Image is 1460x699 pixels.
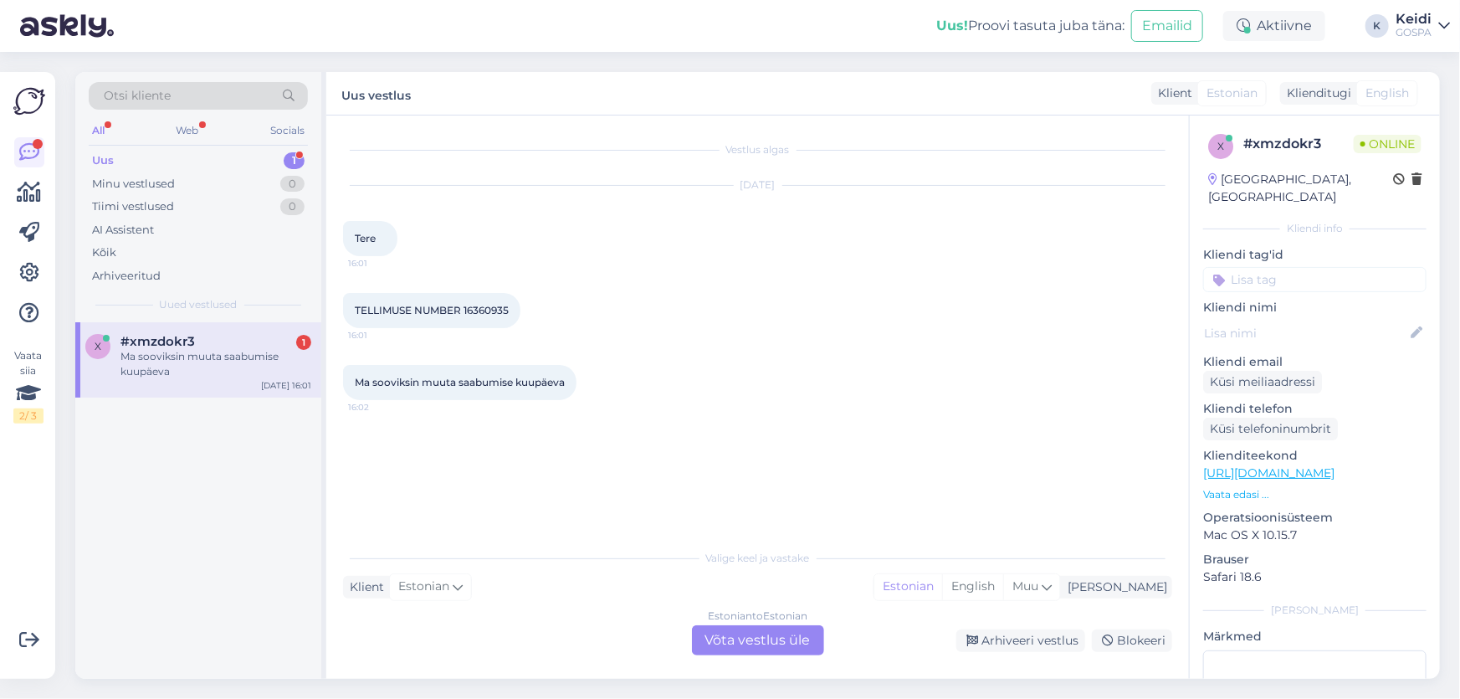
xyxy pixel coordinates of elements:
div: Arhiveeri vestlus [956,630,1085,652]
span: Estonian [1206,85,1258,102]
span: 16:01 [348,257,411,270]
div: Klienditugi [1280,85,1351,102]
div: English [942,574,1003,599]
div: GOSPA [1396,26,1432,39]
div: [GEOGRAPHIC_DATA], [GEOGRAPHIC_DATA] [1208,171,1393,206]
div: Vestlus algas [343,142,1172,157]
div: Blokeeri [1092,630,1172,652]
div: Keidi [1396,13,1432,26]
div: Minu vestlused [92,176,175,193]
p: Kliendi telefon [1203,400,1427,418]
img: Askly Logo [13,85,45,117]
div: Estonian [874,574,942,599]
span: Online [1354,135,1422,153]
div: Võta vestlus üle [692,625,824,655]
div: Küsi telefoninumbrit [1203,418,1338,440]
span: x [1217,140,1224,152]
p: Kliendi email [1203,353,1427,371]
div: Klient [1151,85,1192,102]
span: TELLIMUSE NUMBER 16360935 [355,304,509,316]
div: 2 / 3 [13,409,44,424]
div: Socials [267,120,308,141]
div: 0 [280,198,305,215]
div: AI Assistent [92,222,154,239]
p: Safari 18.6 [1203,568,1427,586]
div: Tiimi vestlused [92,198,174,215]
span: Muu [1012,578,1038,594]
div: Kliendi info [1203,221,1427,236]
b: Uus! [936,18,968,33]
a: [URL][DOMAIN_NAME] [1203,465,1334,481]
div: [PERSON_NAME] [1203,603,1427,618]
p: Klienditeekond [1203,447,1427,465]
span: Uued vestlused [160,297,238,312]
div: Valige keel ja vastake [343,551,1172,566]
div: Vaata siia [13,348,44,424]
div: 1 [284,152,305,169]
span: Otsi kliente [104,87,171,105]
div: K [1365,14,1389,38]
button: Emailid [1131,10,1203,42]
div: Web [173,120,202,141]
input: Lisa nimi [1204,324,1407,342]
div: [DATE] 16:01 [261,379,311,392]
div: Uus [92,152,114,169]
p: Brauser [1203,551,1427,568]
div: [PERSON_NAME] [1061,578,1167,596]
a: KeidiGOSPA [1396,13,1450,39]
span: #xmzdokr3 [120,334,195,349]
div: Estonian to Estonian [708,609,807,624]
span: 16:01 [348,329,411,342]
span: Estonian [398,578,449,596]
p: Operatsioonisüsteem [1203,509,1427,527]
div: Kõik [92,244,116,261]
span: 16:02 [348,401,411,414]
p: Kliendi nimi [1203,299,1427,316]
div: Arhiveeritud [92,268,161,285]
div: Küsi meiliaadressi [1203,371,1322,393]
input: Lisa tag [1203,267,1427,292]
span: x [95,340,101,352]
p: Vaata edasi ... [1203,487,1427,502]
div: Klient [343,578,384,596]
label: Uus vestlus [341,82,411,105]
p: Kliendi tag'id [1203,246,1427,264]
div: 1 [296,335,311,350]
div: All [89,120,108,141]
div: Ma sooviksin muuta saabumise kuupäeva [120,349,311,379]
span: English [1365,85,1409,102]
p: Mac OS X 10.15.7 [1203,527,1427,544]
div: Aktiivne [1223,11,1325,41]
span: Ma sooviksin muuta saabumise kuupäeva [355,376,565,388]
div: # xmzdokr3 [1243,134,1354,154]
span: Tere [355,232,376,244]
div: Proovi tasuta juba täna: [936,16,1124,36]
p: Märkmed [1203,628,1427,645]
div: 0 [280,176,305,193]
div: [DATE] [343,177,1172,193]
